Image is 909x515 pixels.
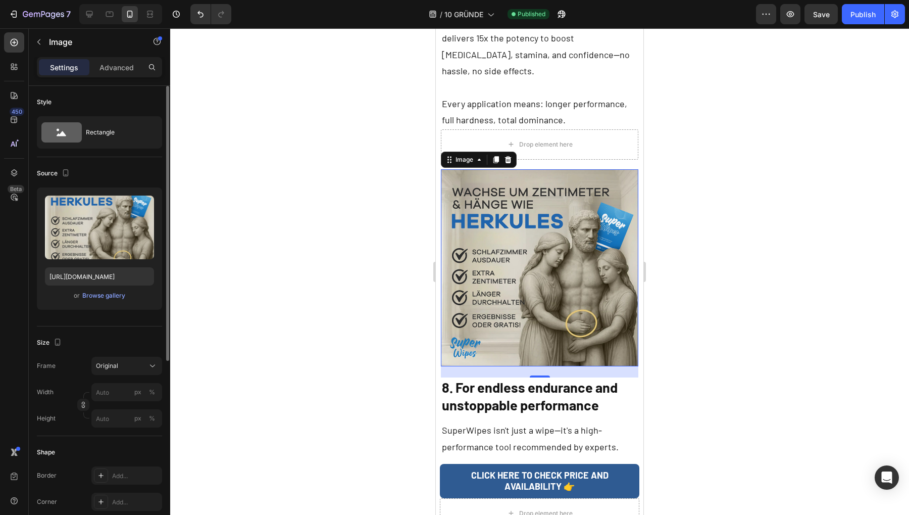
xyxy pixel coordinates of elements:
h2: 8. For endless endurance and unstoppable performance [5,349,202,387]
div: Shape [37,448,55,457]
button: Browse gallery [82,291,126,301]
div: Add... [112,498,160,507]
div: % [149,388,155,397]
p: Image [49,36,135,48]
button: px [146,412,158,425]
img: gempages_568004197367153705-1195e7db-4e38-4c59-ab58-efba7bb8583e.png [5,141,202,338]
div: 450 [10,108,24,116]
div: Browse gallery [82,291,125,300]
div: Source [37,167,72,180]
button: % [132,412,144,425]
div: Undo/Redo [190,4,231,24]
div: px [134,388,141,397]
button: % [132,386,144,398]
div: Add... [112,472,160,481]
p: Settings [50,62,78,73]
iframe: Design area [436,28,643,515]
div: Drop element here [83,112,137,120]
button: px [146,386,158,398]
div: Rectangle [86,121,147,144]
label: Width [37,388,54,397]
div: Style [37,98,52,107]
span: Save [813,10,830,19]
p: 7 [66,8,71,20]
input: px% [91,409,162,428]
div: Image [18,127,39,136]
p: Advanced [99,62,134,73]
button: Original [91,357,162,375]
div: Drop element here [83,481,137,489]
div: Corner [37,497,57,506]
input: px% [91,383,162,401]
input: https://example.com/image.jpg [45,267,154,286]
img: preview-image [45,196,154,259]
div: Publish [850,9,876,20]
button: 7 [4,4,75,24]
div: Beta [8,185,24,193]
button: Publish [842,4,884,24]
div: px [134,414,141,423]
span: / [440,9,442,20]
span: Published [518,10,545,19]
span: 10 GRÜNDE [444,9,483,20]
span: or [74,290,80,302]
label: Height [37,414,56,423]
label: Frame [37,361,56,370]
span: Original [96,361,118,370]
button: Save [804,4,838,24]
p: Every application means: longer performance, full hardness, total dominance. [6,67,201,100]
div: Size [37,336,64,350]
div: % [149,414,155,423]
div: Border [37,471,57,480]
div: Open Intercom Messenger [875,465,899,490]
